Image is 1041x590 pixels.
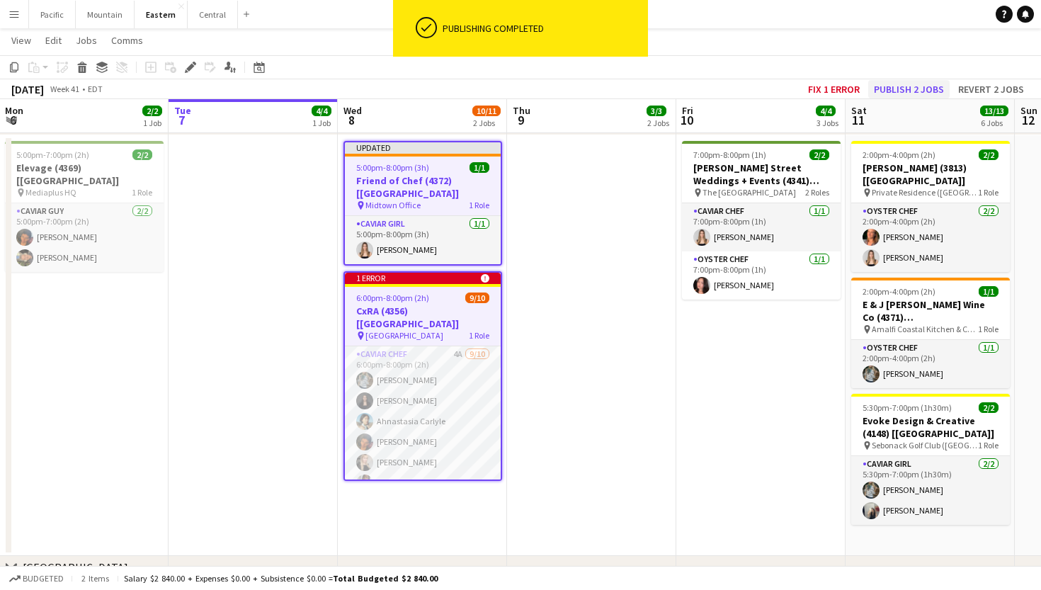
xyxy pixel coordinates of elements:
[851,278,1010,388] app-job-card: 2:00pm-4:00pm (2h)1/1E & J [PERSON_NAME] Wine Co (4371) [[GEOGRAPHIC_DATA]] Amalfi Coastal Kitche...
[979,149,999,160] span: 2/2
[356,162,429,173] span: 5:00pm-8:00pm (3h)
[345,142,501,154] div: Updated
[981,118,1008,128] div: 6 Jobs
[470,162,489,173] span: 1/1
[469,200,489,210] span: 1 Role
[851,203,1010,272] app-card-role: Oyster Chef2/22:00pm-4:00pm (2h)[PERSON_NAME][PERSON_NAME]
[979,286,999,297] span: 1/1
[443,22,642,35] div: Publishing completed
[365,200,421,210] span: Midtown Office
[5,161,164,187] h3: Elevage (4369) [[GEOGRAPHIC_DATA]]
[76,34,97,47] span: Jobs
[5,104,23,117] span: Mon
[851,141,1010,272] app-job-card: 2:00pm-4:00pm (2h)2/2[PERSON_NAME] (3813) [[GEOGRAPHIC_DATA]] Private Residence ([GEOGRAPHIC_DATA...
[23,574,64,584] span: Budgeted
[143,118,161,128] div: 1 Job
[647,106,666,116] span: 3/3
[682,251,841,300] app-card-role: Oyster Chef1/17:00pm-8:00pm (1h)[PERSON_NAME]
[682,203,841,251] app-card-role: Caviar Chef1/17:00pm-8:00pm (1h)[PERSON_NAME]
[863,149,935,160] span: 2:00pm-4:00pm (2h)
[980,106,1008,116] span: 13/13
[1018,112,1037,128] span: 12
[365,330,443,341] span: [GEOGRAPHIC_DATA]
[172,112,191,128] span: 7
[343,271,502,481] app-job-card: 1 error 6:00pm-8:00pm (2h)9/10CxRA (4356) [[GEOGRAPHIC_DATA]] [GEOGRAPHIC_DATA]1 RoleCaviar Chef4...
[851,298,1010,324] h3: E & J [PERSON_NAME] Wine Co (4371) [[GEOGRAPHIC_DATA]]
[333,573,438,584] span: Total Budgeted $2 840.00
[40,31,67,50] a: Edit
[513,104,530,117] span: Thu
[5,141,164,272] div: 5:00pm-7:00pm (2h)2/2Elevage (4369) [[GEOGRAPHIC_DATA]] Mediaplus HQ1 RoleCaviar Guy2/25:00pm-7:0...
[469,330,489,341] span: 1 Role
[682,104,693,117] span: Fri
[849,112,867,128] span: 11
[863,402,952,413] span: 5:30pm-7:00pm (1h30m)
[952,80,1030,98] button: Revert 2 jobs
[851,104,867,117] span: Sat
[106,31,149,50] a: Comms
[345,273,501,284] div: 1 error
[868,80,950,98] button: Publish 2 jobs
[88,84,103,94] div: EDT
[111,34,143,47] span: Comms
[472,106,501,116] span: 10/11
[682,141,841,300] div: 7:00pm-8:00pm (1h)2/2[PERSON_NAME] Street Weddings + Events (4341) [[GEOGRAPHIC_DATA]] The [GEOGR...
[978,440,999,450] span: 1 Role
[978,324,999,334] span: 1 Role
[135,1,188,28] button: Eastern
[47,84,82,94] span: Week 41
[70,31,103,50] a: Jobs
[805,187,829,198] span: 2 Roles
[25,187,76,198] span: Mediaplus HQ
[863,286,935,297] span: 2:00pm-4:00pm (2h)
[851,394,1010,525] app-job-card: 5:30pm-7:00pm (1h30m)2/2Evoke Design & Creative (4148) [[GEOGRAPHIC_DATA]] Sebonack Golf Club ([G...
[7,571,66,586] button: Budgeted
[45,34,62,47] span: Edit
[29,1,76,28] button: Pacific
[343,141,502,266] app-job-card: Updated5:00pm-8:00pm (3h)1/1Friend of Chef (4372) [[GEOGRAPHIC_DATA]] Midtown Office1 RoleCaviar ...
[78,573,112,584] span: 2 items
[682,161,841,187] h3: [PERSON_NAME] Street Weddings + Events (4341) [[GEOGRAPHIC_DATA]]
[11,34,31,47] span: View
[979,402,999,413] span: 2/2
[978,187,999,198] span: 1 Role
[851,414,1010,440] h3: Evoke Design & Creative (4148) [[GEOGRAPHIC_DATA]]
[343,104,362,117] span: Wed
[356,293,429,303] span: 6:00pm-8:00pm (2h)
[511,112,530,128] span: 9
[817,118,838,128] div: 3 Jobs
[345,305,501,330] h3: CxRA (4356) [[GEOGRAPHIC_DATA]]
[809,149,829,160] span: 2/2
[465,293,489,303] span: 9/10
[345,346,501,579] app-card-role: Caviar Chef4A9/106:00pm-8:00pm (2h)[PERSON_NAME][PERSON_NAME]Ahnastasia Carlyle[PERSON_NAME][PERS...
[6,31,37,50] a: View
[680,112,693,128] span: 10
[5,203,164,272] app-card-role: Caviar Guy2/25:00pm-7:00pm (2h)[PERSON_NAME][PERSON_NAME]
[851,340,1010,388] app-card-role: Oyster Chef1/12:00pm-4:00pm (2h)[PERSON_NAME]
[851,161,1010,187] h3: [PERSON_NAME] (3813) [[GEOGRAPHIC_DATA]]
[647,118,669,128] div: 2 Jobs
[16,149,89,160] span: 5:00pm-7:00pm (2h)
[142,106,162,116] span: 2/2
[312,118,331,128] div: 1 Job
[816,106,836,116] span: 4/4
[312,106,331,116] span: 4/4
[132,187,152,198] span: 1 Role
[702,187,796,198] span: The [GEOGRAPHIC_DATA]
[345,174,501,200] h3: Friend of Chef (4372) [[GEOGRAPHIC_DATA]]
[872,440,978,450] span: Sebonack Golf Club ([GEOGRAPHIC_DATA], [GEOGRAPHIC_DATA])
[3,112,23,128] span: 6
[872,324,978,334] span: Amalfi Coastal Kitchen & Cocktails ([GEOGRAPHIC_DATA], [GEOGRAPHIC_DATA])
[174,104,191,117] span: Tue
[132,149,152,160] span: 2/2
[693,149,766,160] span: 7:00pm-8:00pm (1h)
[802,80,865,98] button: Fix 1 error
[124,573,438,584] div: Salary $2 840.00 + Expenses $0.00 + Subsistence $0.00 =
[76,1,135,28] button: Mountain
[872,187,978,198] span: Private Residence ([GEOGRAPHIC_DATA], [GEOGRAPHIC_DATA])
